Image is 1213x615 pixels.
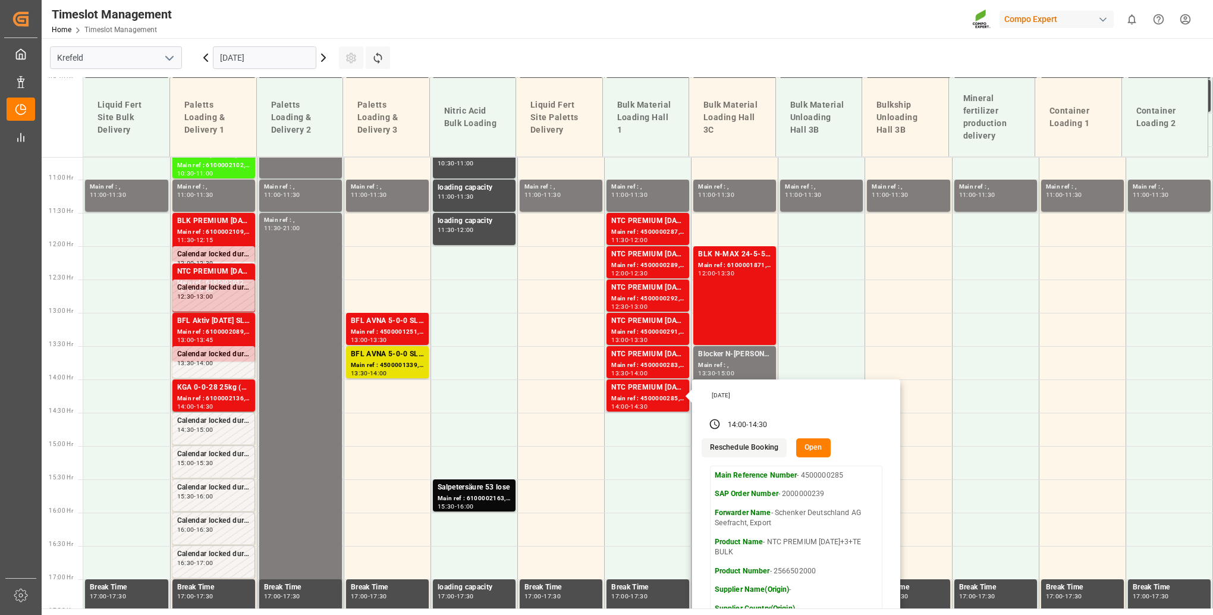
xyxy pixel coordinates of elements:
[457,504,474,509] div: 16:00
[194,261,196,266] div: -
[611,327,684,337] div: Main ref : 4500000291, 2000000239
[1000,8,1118,30] button: Compo Expert
[351,582,424,594] div: Break Time
[196,192,213,197] div: 11:30
[611,294,684,304] div: Main ref : 4500000292, 2000000239
[715,490,778,498] strong: SAP Order Number
[351,327,424,337] div: Main ref : 4500001251, 2000001494
[630,304,648,309] div: 13:00
[194,460,196,466] div: -
[438,215,511,227] div: loading capacity
[177,261,194,266] div: 12:00
[194,171,196,176] div: -
[1046,582,1119,594] div: Break Time
[180,94,247,141] div: Paletts Loading & Delivery 1
[194,427,196,432] div: -
[49,441,73,447] span: 15:00 Hr
[524,582,598,594] div: Break Time
[698,271,715,276] div: 12:00
[611,227,684,237] div: Main ref : 4500000287, 2000000239
[439,100,507,134] div: Nitric Acid Bulk Loading
[715,371,717,376] div: -
[872,94,939,141] div: Bulkship Unloading Hall 3B
[629,271,630,276] div: -
[438,182,511,194] div: loading capacity
[976,594,978,599] div: -
[49,208,73,214] span: 11:30 Hr
[196,404,213,409] div: 14:30
[715,508,878,529] p: - Schenker Deutschland AG Seefracht, Export
[177,494,194,499] div: 15:30
[1000,11,1114,28] div: Compo Expert
[177,337,194,343] div: 13:00
[177,527,194,532] div: 16:00
[715,271,717,276] div: -
[526,94,593,141] div: Liquid Fert Site Paletts Delivery
[717,271,734,276] div: 13:30
[611,337,629,343] div: 13:00
[543,192,561,197] div: 11:30
[177,171,194,176] div: 10:30
[177,237,194,243] div: 11:30
[715,567,770,575] strong: Product Number
[177,582,250,594] div: Break Time
[698,182,771,192] div: Main ref : ,
[196,261,213,266] div: 12:30
[351,349,424,360] div: BFL AVNA 5-0-0 SL 1000L IBC MTO
[177,548,250,560] div: Calendar locked during this period.
[177,315,250,327] div: BFL Aktiv [DATE] SL 10L (x60) DEBFL Aktiv [DATE] SL 200L (x4) DENTC PREMIUM [DATE] 25kg (x40) D,E...
[49,174,73,181] span: 11:00 Hr
[699,94,766,141] div: Bulk Material Loading Hall 3C
[542,594,543,599] div: -
[457,227,474,233] div: 12:00
[1133,192,1150,197] div: 11:00
[351,360,424,371] div: Main ref : 4500001339, 2000001598
[630,237,648,243] div: 12:00
[177,349,250,360] div: Calendar locked during this period.
[177,182,250,192] div: Main ref : ,
[177,382,250,394] div: KGA 0-0-28 25kg (x40) INT
[194,237,196,243] div: -
[281,225,282,231] div: -
[177,360,194,366] div: 13:30
[49,607,73,614] span: 17:30 Hr
[715,585,878,595] p: -
[715,509,771,517] strong: Forwarder Name
[802,192,804,197] div: -
[438,482,511,494] div: Salpetersäure 53 lose
[177,448,250,460] div: Calendar locked during this period.
[715,470,878,481] p: - 4500000285
[1046,594,1063,599] div: 17:00
[90,192,107,197] div: 11:00
[281,594,282,599] div: -
[49,507,73,514] span: 16:00 Hr
[872,182,945,192] div: Main ref : ,
[107,192,109,197] div: -
[629,304,630,309] div: -
[438,582,511,594] div: loading capacity
[194,594,196,599] div: -
[629,371,630,376] div: -
[370,192,387,197] div: 11:30
[368,371,370,376] div: -
[177,404,194,409] div: 14:00
[438,594,455,599] div: 17:00
[630,404,648,409] div: 14:30
[107,594,109,599] div: -
[177,278,250,288] div: Main ref : 6100002052, 2000000797
[177,227,250,237] div: Main ref : 6100002109, 2000001635
[959,582,1032,594] div: Break Time
[959,182,1032,192] div: Main ref : ,
[1133,594,1150,599] div: 17:00
[177,594,194,599] div: 17:00
[109,594,126,599] div: 17:30
[611,404,629,409] div: 14:00
[611,371,629,376] div: 13:30
[611,237,629,243] div: 11:30
[1132,100,1199,134] div: Container Loading 2
[698,349,771,360] div: Blocker N-[PERSON_NAME]
[457,594,474,599] div: 17:30
[177,294,194,299] div: 12:30
[611,360,684,371] div: Main ref : 4500000283, 2000000239
[177,192,194,197] div: 11:00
